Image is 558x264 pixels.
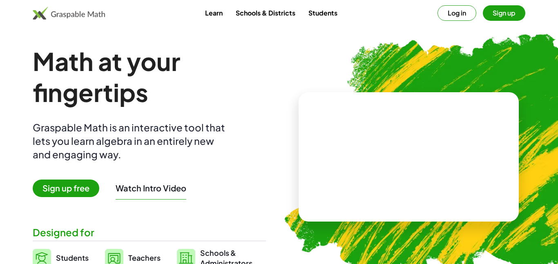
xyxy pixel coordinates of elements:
[116,183,186,193] button: Watch Intro Video
[33,46,266,108] h1: Math at your fingertips
[33,226,266,239] div: Designed for
[229,5,302,20] a: Schools & Districts
[199,5,229,20] a: Learn
[348,126,470,188] video: What is this? This is dynamic math notation. Dynamic math notation plays a central role in how Gr...
[33,121,229,161] div: Graspable Math is an interactive tool that lets you learn algebra in an entirely new and engaging...
[33,180,99,197] span: Sign up free
[483,5,525,21] button: Sign up
[437,5,476,21] button: Log in
[56,253,89,262] span: Students
[128,253,161,262] span: Teachers
[302,5,344,20] a: Students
